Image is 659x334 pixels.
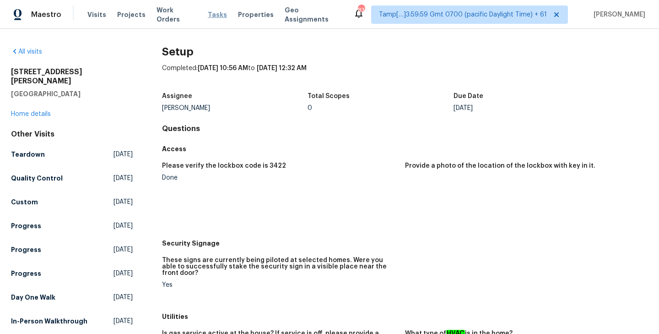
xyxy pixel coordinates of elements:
[117,10,146,19] span: Projects
[11,265,133,282] a: Progress[DATE]
[162,257,398,276] h5: These signs are currently being piloted at selected homes. Were you able to successfully stake th...
[162,105,308,111] div: [PERSON_NAME]
[11,89,133,99] h5: [GEOGRAPHIC_DATA]
[162,175,398,181] div: Done
[162,144,648,153] h5: Access
[162,124,648,133] h4: Questions
[31,10,61,19] span: Maestro
[238,10,274,19] span: Properties
[162,312,648,321] h5: Utilities
[208,11,227,18] span: Tasks
[11,194,133,210] a: Custom[DATE]
[113,293,133,302] span: [DATE]
[257,65,307,71] span: [DATE] 12:32 AM
[11,317,87,326] h5: In-Person Walkthrough
[308,105,454,111] div: 0
[285,5,342,24] span: Geo Assignments
[405,163,595,169] h5: Provide a photo of the location of the lockbox with key in it.
[162,282,398,288] div: Yes
[198,65,248,71] span: [DATE] 10:56 AM
[379,10,547,19] span: Tamp[…]3:59:59 Gmt 0700 (pacific Daylight Time) + 61
[11,150,45,159] h5: Teardown
[162,239,648,248] h5: Security Signage
[113,269,133,278] span: [DATE]
[11,245,41,254] h5: Progress
[162,47,648,56] h2: Setup
[11,130,133,139] div: Other Visits
[162,64,648,88] div: Completed: to
[113,221,133,230] span: [DATE]
[590,10,645,19] span: [PERSON_NAME]
[454,93,483,99] h5: Due Date
[11,313,133,329] a: In-Person Walkthrough[DATE]
[157,5,197,24] span: Work Orders
[11,218,133,234] a: Progress[DATE]
[11,241,133,258] a: Progress[DATE]
[11,146,133,163] a: Teardown[DATE]
[454,105,600,111] div: [DATE]
[11,49,42,55] a: All visits
[113,197,133,207] span: [DATE]
[113,150,133,159] span: [DATE]
[11,174,63,183] h5: Quality Control
[11,289,133,306] a: Day One Walk[DATE]
[113,245,133,254] span: [DATE]
[308,93,350,99] h5: Total Scopes
[162,163,286,169] h5: Please verify the lockbox code is 3422
[11,67,133,86] h2: [STREET_ADDRESS][PERSON_NAME]
[11,111,51,117] a: Home details
[11,269,41,278] h5: Progress
[11,197,38,207] h5: Custom
[113,317,133,326] span: [DATE]
[162,93,192,99] h5: Assignee
[87,10,106,19] span: Visits
[11,293,55,302] h5: Day One Walk
[113,174,133,183] span: [DATE]
[358,5,364,15] div: 839
[11,221,41,230] h5: Progress
[11,170,133,186] a: Quality Control[DATE]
